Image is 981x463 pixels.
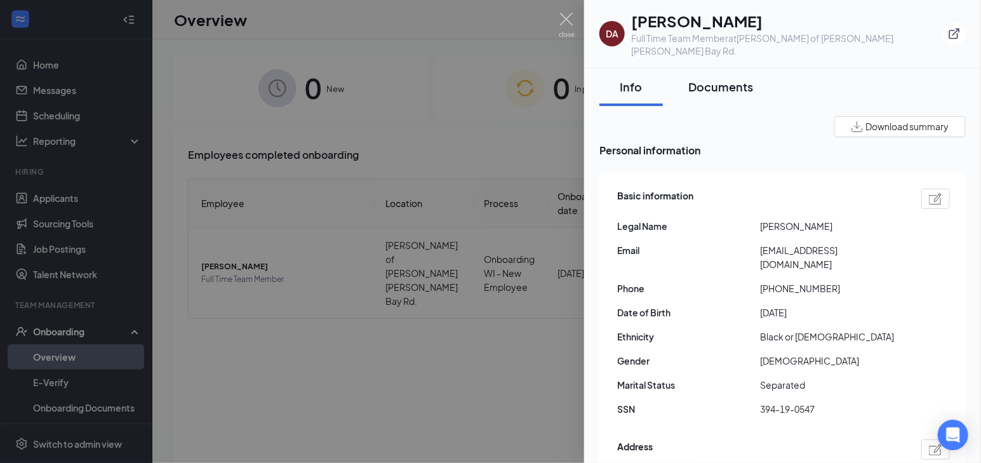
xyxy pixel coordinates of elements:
span: [EMAIL_ADDRESS][DOMAIN_NAME] [760,243,903,271]
span: SSN [617,402,760,416]
span: Black or [DEMOGRAPHIC_DATA] [760,330,903,344]
span: Download summary [865,120,949,133]
div: DA [606,27,618,40]
span: Date of Birth [617,305,760,319]
span: 394-19-0547 [760,402,903,416]
div: Full Time Team Member at [PERSON_NAME] of [PERSON_NAME] [PERSON_NAME] Bay Rd. [631,32,943,57]
span: Gender [617,354,760,368]
span: Phone [617,281,760,295]
span: [PHONE_NUMBER] [760,281,903,295]
span: Basic information [617,189,693,209]
span: [PERSON_NAME] [760,219,903,233]
span: Separated [760,378,903,392]
span: Address [617,440,653,460]
svg: ExternalLink [948,27,961,40]
span: Personal information [599,142,966,158]
button: Download summary [834,116,966,137]
span: Email [617,243,760,257]
h1: [PERSON_NAME] [631,10,943,32]
span: Ethnicity [617,330,760,344]
div: Documents [688,79,753,95]
div: Open Intercom Messenger [938,420,968,450]
div: Info [612,79,650,95]
span: Marital Status [617,378,760,392]
span: Legal Name [617,219,760,233]
span: [DATE] [760,305,903,319]
span: [DEMOGRAPHIC_DATA] [760,354,903,368]
button: ExternalLink [943,22,966,45]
